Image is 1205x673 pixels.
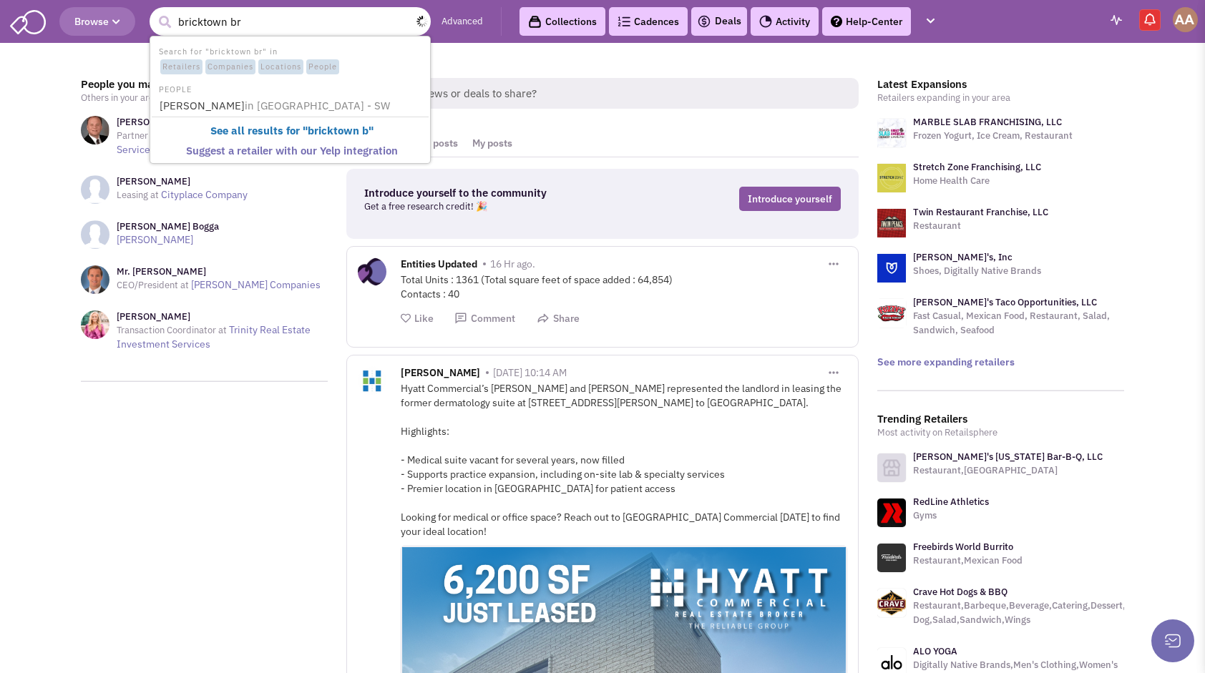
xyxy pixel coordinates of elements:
[877,299,906,328] img: logo
[117,220,219,233] h3: [PERSON_NAME] Bogga
[155,142,428,161] a: Suggest a retailer with our Yelp integration
[697,13,711,30] img: icon-deals.svg
[117,233,193,246] a: [PERSON_NAME]
[877,209,906,237] img: logo
[877,119,906,147] img: logo
[245,99,390,112] span: in [GEOGRAPHIC_DATA] - SW
[913,219,1048,233] p: Restaurant
[454,312,515,325] button: Comment
[822,7,911,36] a: Help-Center
[519,7,605,36] a: Collections
[913,251,1013,263] a: [PERSON_NAME]'s, Inc
[493,366,567,379] span: [DATE] 10:14 AM
[401,366,480,383] span: [PERSON_NAME]
[414,312,434,325] span: Like
[74,15,120,28] span: Browse
[205,59,255,75] span: Companies
[465,130,519,157] a: My posts
[913,174,1041,188] p: Home Health Care
[913,586,1008,598] a: Crave Hot Dogs & BBQ
[161,188,248,201] a: Cityplace Company
[877,91,1124,105] p: Retailers expanding in your area
[759,15,772,28] img: Activity.png
[913,599,1141,627] p: Restaurant,Barbeque,Beverage,Catering,Dessert,Hot Dog,Salad,Sandwich,Wings
[160,59,203,75] span: Retailers
[913,509,989,523] p: Gyms
[913,309,1124,338] p: Fast Casual, Mexican Food, Restaurant, Salad, Sandwich, Seafood
[364,200,635,214] p: Get a free research credit! 🎉
[117,175,248,188] h3: [PERSON_NAME]
[117,116,328,129] h3: [PERSON_NAME]
[1173,7,1198,32] img: Abe Arteaga
[913,116,1062,128] a: MARBLE SLAB FRANCHISING, LLC
[10,7,46,34] img: SmartAdmin
[364,187,635,200] h3: Introduce yourself to the community
[913,206,1048,218] a: Twin Restaurant Franchise, LLC
[117,310,328,323] h3: [PERSON_NAME]
[528,15,542,29] img: icon-collection-lavender-black.svg
[306,59,339,75] span: People
[877,254,906,283] img: logo
[155,97,428,116] a: [PERSON_NAME]in [GEOGRAPHIC_DATA] - SW
[81,91,328,105] p: Others in your area to connect with
[152,43,429,76] li: Search for "bricktown br" in
[117,129,159,142] span: Partner at
[913,541,1013,553] a: Freebirds World Burrito
[537,312,580,325] button: Share
[831,16,842,27] img: help.png
[401,381,847,539] div: Hyatt Commercial’s [PERSON_NAME] and [PERSON_NAME] represented the landlord in leasing the former...
[913,296,1097,308] a: [PERSON_NAME]'s Taco Opportunities, LLC
[877,78,1124,91] h3: Latest Expansions
[191,278,321,291] a: [PERSON_NAME] Companies
[913,129,1073,143] p: Frozen Yogurt, Ice Cream, Restaurant
[117,324,227,336] span: Transaction Coordinator at
[117,279,189,291] span: CEO/President at
[913,645,957,657] a: ALO YOGA
[913,264,1041,278] p: Shoes, Digitally Native Brands
[913,451,1103,463] a: [PERSON_NAME]'s [US_STATE] Bar-B-Q, LLC
[155,122,428,141] a: See all results for "bricktown b"
[913,161,1041,173] a: Stretch Zone Franchising, LLC
[877,413,1124,426] h3: Trending Retailers
[618,16,630,26] img: Cadences_logo.png
[117,129,289,156] a: Primera Partners Real Estate Services
[441,15,483,29] a: Advanced
[913,496,989,508] a: RedLine Athletics
[117,265,321,278] h3: Mr. [PERSON_NAME]
[152,81,429,96] li: PEOPLE
[401,272,847,301] div: Total Units : 1361 (Total square feet of space added : 64,854) Contacts : 40
[877,426,1124,440] p: Most activity on Retailsphere
[150,7,431,36] input: Search
[117,323,311,350] a: Trinity Real Estate Investment Services
[186,144,398,157] b: Suggest a retailer with our Yelp integration
[401,312,434,325] button: Like
[739,187,841,211] a: Introduce yourself
[401,257,477,274] span: Entities Updated
[81,78,328,91] h3: People you may know
[877,355,1015,368] a: See more expanding retailers
[380,78,859,109] span: Retail news or deals to share?
[490,257,535,270] span: 16 Hr ago.
[877,453,906,482] img: icon-retailer-placeholder.png
[609,7,688,36] a: Cadences
[81,175,109,204] img: NoImageAvailable1.jpg
[913,463,1103,478] p: Restaurant,[GEOGRAPHIC_DATA]
[258,59,303,75] span: Locations
[210,124,374,137] b: See all results for "bricktown b"
[81,220,109,249] img: NoImageAvailable1.jpg
[117,189,159,201] span: Leasing at
[751,7,819,36] a: Activity
[877,164,906,192] img: logo
[59,7,135,36] button: Browse
[913,554,1023,568] p: Restaurant,Mexican Food
[697,13,741,30] a: Deals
